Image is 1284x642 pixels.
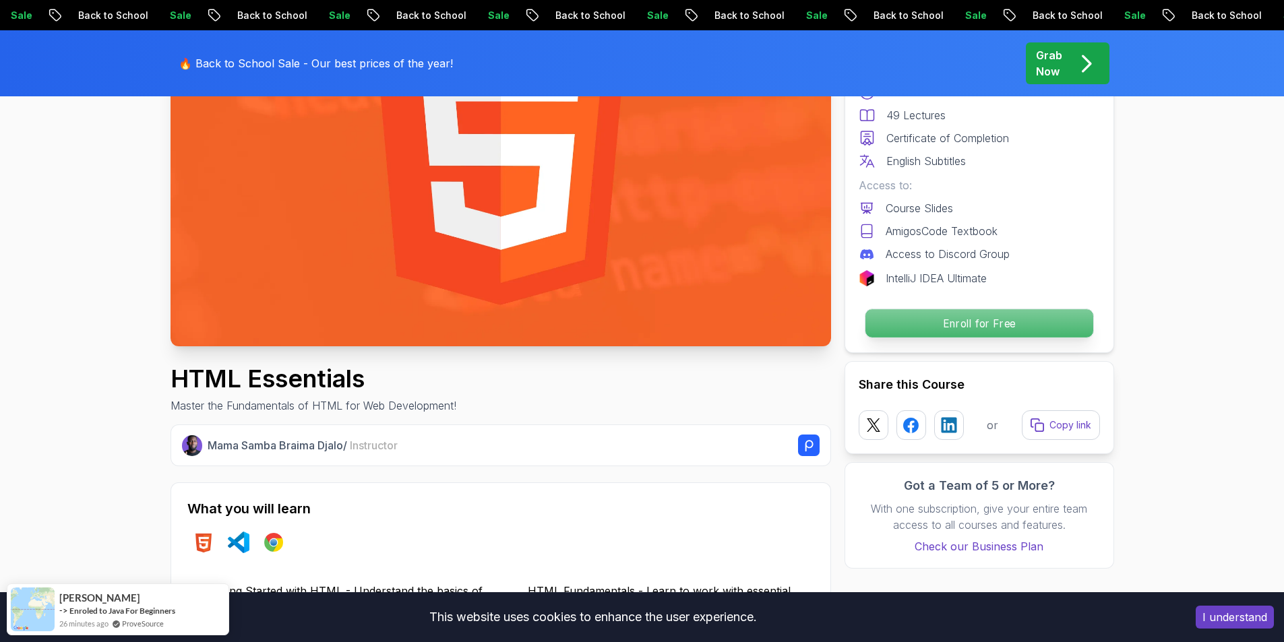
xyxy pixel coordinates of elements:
[859,501,1100,533] p: With one subscription, give your entire team access to all courses and features.
[886,223,998,239] p: AmigosCode Textbook
[859,538,1100,554] a: Check our Business Plan
[11,587,55,631] img: provesource social proof notification image
[1036,47,1062,79] p: Grab Now
[859,270,875,286] img: jetbrains logo
[350,439,398,452] span: Instructor
[59,592,140,604] span: [PERSON_NAME]
[698,9,790,22] p: Back to School
[886,107,946,123] p: 49 Lectures
[886,246,1010,262] p: Access to Discord Group
[886,130,1009,146] p: Certificate of Completion
[59,618,109,629] span: 26 minutes ago
[154,9,197,22] p: Sale
[949,9,992,22] p: Sale
[1196,606,1274,629] button: Accept cookies
[182,435,203,456] img: Nelson Djalo
[859,476,1100,495] h3: Got a Team of 5 or More?
[886,153,966,169] p: English Subtitles
[1108,9,1151,22] p: Sale
[1049,418,1091,432] p: Copy link
[313,9,356,22] p: Sale
[179,55,453,71] p: 🔥 Back to School Sale - Our best prices of the year!
[228,532,249,553] img: vscode logo
[886,200,953,216] p: Course Slides
[69,605,175,616] a: Enroled to Java For Beginners
[171,397,456,414] p: Master the Fundamentals of HTML for Web Development!
[859,177,1100,193] p: Access to:
[187,499,814,518] h2: What you will learn
[208,437,398,453] p: Mama Samba Braima Djalo /
[987,417,998,433] p: or
[206,583,493,631] p: Getting Started with HTML - Understand the basics of HTML, its structure, and how to use tools li...
[539,9,631,22] p: Back to School
[62,9,154,22] p: Back to School
[472,9,515,22] p: Sale
[631,9,674,22] p: Sale
[193,532,214,553] img: html logo
[859,375,1100,394] h2: Share this Course
[221,9,313,22] p: Back to School
[59,605,68,616] span: ->
[263,532,284,553] img: chrome logo
[1016,9,1108,22] p: Back to School
[857,9,949,22] p: Back to School
[171,365,456,392] h1: HTML Essentials
[528,583,814,631] p: HTML Fundamentals - Learn to work with essential elements like headings, paragraphs, lists, table...
[886,270,987,286] p: IntelliJ IDEA Ultimate
[1022,410,1100,440] button: Copy link
[1175,9,1267,22] p: Back to School
[380,9,472,22] p: Back to School
[122,618,164,629] a: ProveSource
[10,602,1175,632] div: This website uses cookies to enhance the user experience.
[790,9,833,22] p: Sale
[864,309,1093,338] button: Enroll for Free
[865,309,1093,338] p: Enroll for Free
